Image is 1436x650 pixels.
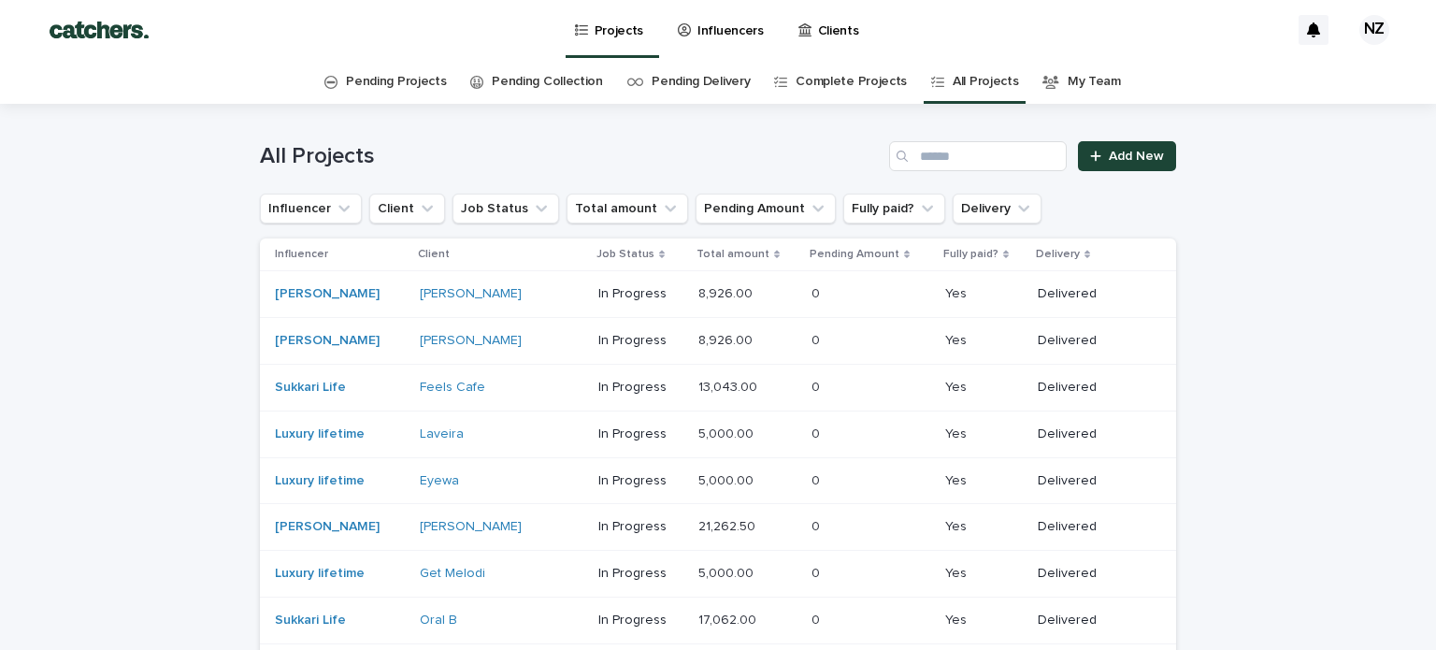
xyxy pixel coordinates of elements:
p: Pending Amount [810,244,899,265]
a: Complete Projects [796,60,907,104]
a: [PERSON_NAME] [275,519,380,535]
p: 0 [811,469,824,489]
a: [PERSON_NAME] [420,333,522,349]
p: 0 [811,329,824,349]
tr: Luxury lifetime Eyewa In Progress5,000.005,000.00 00 YesYes Delivered [260,457,1176,504]
a: [PERSON_NAME] [420,286,522,302]
p: 0 [811,562,824,582]
p: Client [418,244,450,265]
a: Luxury lifetime [275,426,365,442]
p: Yes [945,562,970,582]
h1: All Projects [260,143,882,170]
a: Pending Projects [346,60,446,104]
p: Delivered [1038,473,1146,489]
p: Total amount [696,244,769,265]
p: In Progress [598,333,683,349]
p: 8,926.00 [698,282,756,302]
button: Job Status [452,194,559,224]
p: 0 [811,282,824,302]
a: Pending Collection [492,60,602,104]
p: Yes [945,329,970,349]
p: Delivery [1036,244,1080,265]
a: Oral B [420,613,457,628]
button: Client [369,194,445,224]
p: Yes [945,609,970,628]
p: Delivered [1038,380,1146,396]
a: Luxury lifetime [275,473,365,489]
a: Feels Cafe [420,380,485,396]
tr: [PERSON_NAME] [PERSON_NAME] In Progress21,262.5021,262.50 00 YesYes Delivered [260,504,1176,551]
p: Delivered [1038,426,1146,442]
p: In Progress [598,380,683,396]
p: Yes [945,282,970,302]
a: Eyewa [420,473,459,489]
p: In Progress [598,566,683,582]
p: Yes [945,469,970,489]
p: In Progress [598,473,683,489]
p: Yes [945,376,970,396]
p: 8,926.00 [698,329,756,349]
p: 13,043.00 [698,376,761,396]
p: Yes [945,515,970,535]
p: 0 [811,423,824,442]
tr: Sukkari Life Oral B In Progress17,062.0017,062.00 00 YesYes Delivered [260,597,1176,643]
p: Fully paid? [943,244,998,265]
p: In Progress [598,519,683,535]
a: Get Melodi [420,566,485,582]
button: Total amount [567,194,688,224]
p: 5,000.00 [698,423,757,442]
p: Delivered [1038,333,1146,349]
tr: Luxury lifetime Get Melodi In Progress5,000.005,000.00 00 YesYes Delivered [260,551,1176,598]
tr: [PERSON_NAME] [PERSON_NAME] In Progress8,926.008,926.00 00 YesYes Delivered [260,318,1176,365]
a: [PERSON_NAME] [275,286,380,302]
button: Fully paid? [843,194,945,224]
p: Delivered [1038,613,1146,628]
p: 21,262.50 [698,515,759,535]
p: Delivered [1038,519,1146,535]
p: In Progress [598,613,683,628]
a: [PERSON_NAME] [275,333,380,349]
button: Delivery [953,194,1041,224]
a: Luxury lifetime [275,566,365,582]
a: [PERSON_NAME] [420,519,522,535]
a: Pending Delivery [652,60,750,104]
img: BTdGiKtkTjWbRbtFPD8W [37,11,161,49]
a: My Team [1068,60,1121,104]
a: Sukkari Life [275,613,346,628]
a: Laveira [420,426,464,442]
p: 5,000.00 [698,469,757,489]
tr: Sukkari Life Feels Cafe In Progress13,043.0013,043.00 00 YesYes Delivered [260,364,1176,411]
p: Job Status [596,244,654,265]
p: Delivered [1038,286,1146,302]
a: Add New [1078,141,1176,171]
span: Add New [1109,150,1164,163]
p: Delivered [1038,566,1146,582]
p: Influencer [275,244,328,265]
button: Influencer [260,194,362,224]
p: 17,062.00 [698,609,760,628]
tr: Luxury lifetime Laveira In Progress5,000.005,000.00 00 YesYes Delivered [260,411,1176,457]
button: Pending Amount [696,194,836,224]
a: Sukkari Life [275,380,346,396]
p: 0 [811,609,824,628]
input: Search [889,141,1067,171]
div: NZ [1359,15,1389,45]
p: In Progress [598,286,683,302]
p: 5,000.00 [698,562,757,582]
a: All Projects [953,60,1018,104]
p: 0 [811,515,824,535]
tr: [PERSON_NAME] [PERSON_NAME] In Progress8,926.008,926.00 00 YesYes Delivered [260,271,1176,318]
p: In Progress [598,426,683,442]
p: Yes [945,423,970,442]
p: 0 [811,376,824,396]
